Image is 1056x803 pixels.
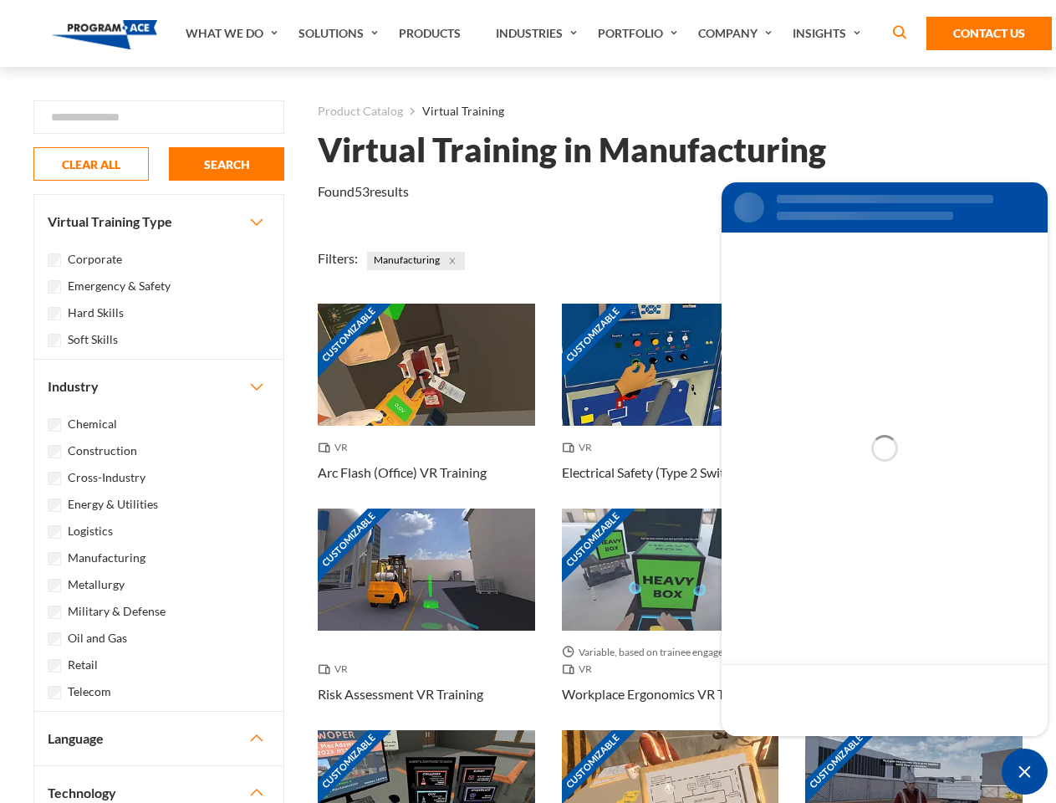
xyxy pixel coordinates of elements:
[68,656,98,674] label: Retail
[68,522,113,540] label: Logistics
[48,280,61,294] input: Emergency & Safety
[318,182,409,202] p: Found results
[717,178,1052,740] iframe: SalesIQ Chat Window
[318,439,355,456] span: VR
[68,304,124,322] label: Hard Skills
[318,136,826,165] h1: Virtual Training in Manufacturing
[68,549,145,567] label: Manufacturing
[443,252,462,270] button: Close
[48,253,61,267] input: Corporate
[34,195,283,248] button: Virtual Training Type
[52,20,158,49] img: Program-Ace
[562,661,599,678] span: VR
[48,307,61,320] input: Hard Skills
[68,330,118,349] label: Soft Skills
[318,509,535,730] a: Customizable Thumbnail - Risk Assessment VR Training VR Risk Assessment VR Training
[48,579,61,592] input: Metallurgy
[34,360,283,413] button: Industry
[562,463,779,483] h3: Electrical Safety (Type 2 Switchgear) VR Training
[48,472,61,485] input: Cross-Industry
[562,509,779,730] a: Customizable Thumbnail - Workplace Ergonomics VR Training Variable, based on trainee engagement w...
[926,17,1052,50] a: Contact Us
[68,495,158,514] label: Energy & Utilities
[403,100,504,122] li: Virtual Training
[68,442,137,460] label: Construction
[48,659,61,673] input: Retail
[318,463,487,483] h3: Arc Flash (Office) VR Training
[562,684,764,704] h3: Workplace Ergonomics VR Training
[318,661,355,678] span: VR
[48,686,61,699] input: Telecom
[562,304,779,509] a: Customizable Thumbnail - Electrical Safety (Type 2 Switchgear) VR Training VR Electrical Safety (...
[318,304,535,509] a: Customizable Thumbnail - Arc Flash (Office) VR Training VR Arc Flash (Office) VR Training
[367,252,465,270] span: Manufacturing
[318,100,1023,122] nav: breadcrumb
[48,632,61,646] input: Oil and Gas
[48,552,61,565] input: Manufacturing
[1002,749,1048,795] div: Chat Widget
[68,683,111,701] label: Telecom
[1002,749,1048,795] span: Minimize live chat window
[48,418,61,432] input: Chemical
[33,147,149,181] button: CLEAR ALL
[68,629,127,647] label: Oil and Gas
[355,183,370,199] em: 53
[68,575,125,594] label: Metallurgy
[318,100,403,122] a: Product Catalog
[48,334,61,347] input: Soft Skills
[68,602,166,621] label: Military & Defense
[68,468,145,487] label: Cross-Industry
[318,684,483,704] h3: Risk Assessment VR Training
[68,277,171,295] label: Emergency & Safety
[68,415,117,433] label: Chemical
[562,644,779,661] span: Variable, based on trainee engagement with exercises.
[562,439,599,456] span: VR
[48,445,61,458] input: Construction
[48,499,61,512] input: Energy & Utilities
[68,250,122,269] label: Corporate
[48,525,61,539] input: Logistics
[318,250,358,266] span: Filters:
[48,606,61,619] input: Military & Defense
[34,712,283,765] button: Language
